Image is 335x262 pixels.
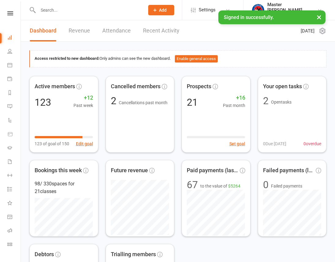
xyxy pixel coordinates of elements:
span: 0 Due [DATE] [263,140,286,147]
span: to the value of [200,183,240,189]
span: 0 overdue [303,140,321,147]
span: Cancellations past month [119,100,167,105]
span: Failed payments (last 30d) [263,166,315,175]
span: Signed in successfully. [224,14,274,20]
span: Past month [223,102,245,109]
a: People [7,45,21,59]
a: Dashboard [7,31,21,45]
div: 0 [263,180,269,190]
a: Reports [7,86,21,100]
span: Active members [35,82,75,91]
a: General attendance kiosk mode [7,211,21,224]
a: Payments [7,73,21,86]
span: Your open tasks [263,82,302,91]
span: 2 [111,95,119,107]
button: Edit goal [76,140,93,147]
div: 21 [187,97,198,107]
button: Set goal [229,140,245,147]
div: 2 [263,96,269,106]
a: Roll call kiosk mode [7,224,21,238]
div: 67 [187,180,198,190]
span: +12 [73,93,93,102]
span: Trialling members [111,250,156,259]
a: Dashboard [30,20,56,41]
div: 98 / 330 spaces for 21 classes [35,180,93,196]
a: What's New [7,197,21,211]
span: Add [159,8,167,13]
a: Product Sales [7,128,21,142]
span: Paid payments (last 7d) [187,166,239,175]
div: Master [PERSON_NAME] [267,2,317,13]
div: Only admins can see the new dashboard. [35,55,322,63]
a: Class kiosk mode [7,238,21,252]
button: × [314,10,325,24]
span: Open tasks [271,100,292,104]
button: Enable general access [175,55,218,63]
button: Add [148,5,174,15]
span: Past week [73,102,93,109]
input: Search... [36,6,140,14]
span: Bookings this week [35,166,82,175]
span: Settings [199,3,216,17]
span: [DATE] [301,27,314,35]
a: Calendar [7,59,21,73]
span: Future revenue [111,166,148,175]
span: +16 [223,93,245,102]
strong: Access restricted to new dashboard: [35,56,100,61]
a: Recent Activity [143,20,179,41]
span: Cancelled members [111,82,160,91]
span: Prospects [187,82,211,91]
a: Attendance [102,20,131,41]
span: Failed payments [271,183,302,189]
a: Revenue [69,20,90,41]
img: thumb_image1628552580.png [252,4,264,16]
span: Debtors [35,250,54,259]
span: $5264 [228,184,240,188]
span: 123 of goal of 150 [35,140,69,147]
div: 123 [35,97,51,107]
